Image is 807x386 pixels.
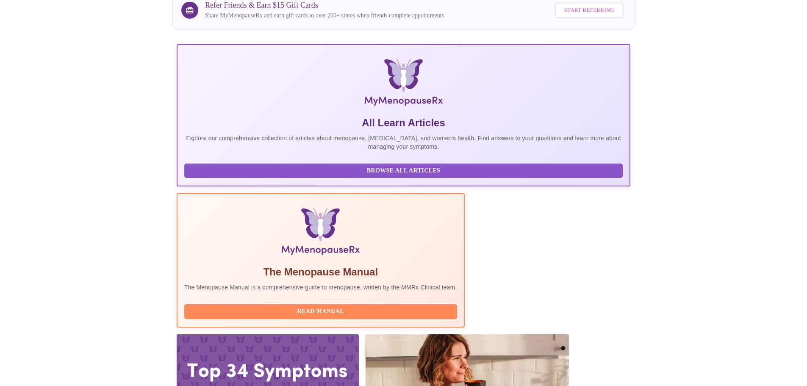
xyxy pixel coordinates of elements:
[184,167,625,174] a: Browse All Articles
[184,134,623,151] p: Explore our comprehensive collection of articles about menopause, [MEDICAL_DATA], and women's hea...
[184,265,457,279] h5: The Menopause Manual
[555,3,624,18] button: Start Referring
[184,116,623,130] h5: All Learn Articles
[252,58,555,109] img: MyMenopauseRx Logo
[193,166,614,176] span: Browse All Articles
[184,304,457,319] button: Read Manual
[205,11,444,20] p: Share MyMenopauseRx and earn gift cards to over 200+ stores when friends complete appointments
[227,208,413,258] img: Menopause Manual
[193,306,449,317] span: Read Manual
[184,283,457,292] p: The Menopause Manual is a comprehensive guide to menopause, written by the MMRx Clinical team.
[184,164,623,178] button: Browse All Articles
[564,6,614,15] span: Start Referring
[205,1,444,10] h3: Refer Friends & Earn $15 Gift Cards
[184,307,459,314] a: Read Manual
